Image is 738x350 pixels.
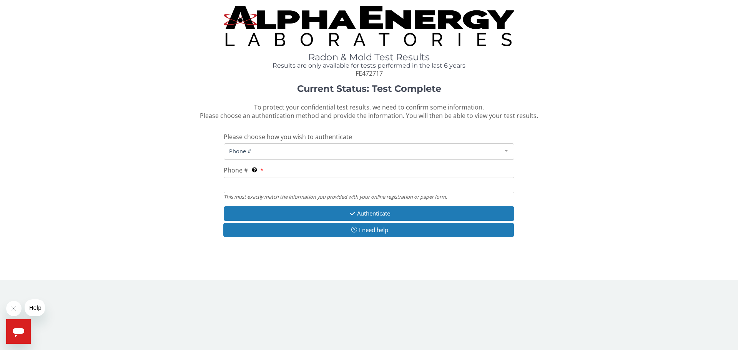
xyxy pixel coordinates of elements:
[6,319,31,344] iframe: Button to launch messaging window
[224,62,514,69] h4: Results are only available for tests performed in the last 6 years
[224,133,352,141] span: Please choose how you wish to authenticate
[297,83,441,94] strong: Current Status: Test Complete
[224,52,514,62] h1: Radon & Mold Test Results
[224,166,248,174] span: Phone #
[356,69,383,78] span: FE472717
[224,206,514,221] button: Authenticate
[200,103,538,120] span: To protect your confidential test results, we need to confirm some information. Please choose an ...
[224,193,514,200] div: This must exactly match the information you provided with your online registration or paper form.
[6,301,22,316] iframe: Close message
[223,223,514,237] button: I need help
[227,147,499,155] span: Phone #
[224,6,514,46] img: TightCrop.jpg
[25,299,45,316] iframe: Message from company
